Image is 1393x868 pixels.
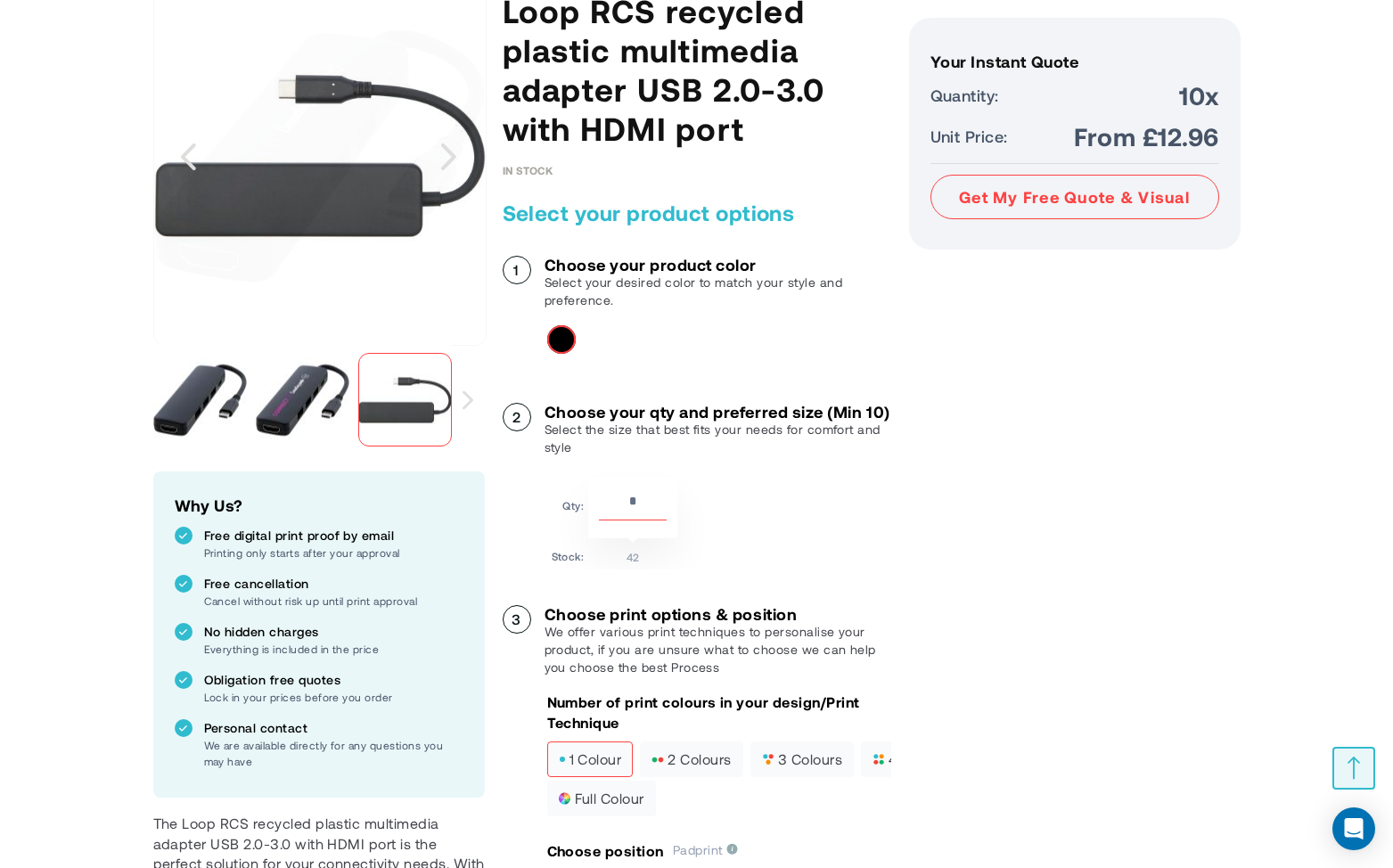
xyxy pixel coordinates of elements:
p: Free cancellation [204,575,463,593]
span: 2 colours [651,753,731,766]
h2: Why Us? [175,493,463,518]
span: 3 colours [762,753,842,766]
button: Get My Free Quote & Visual [930,175,1219,219]
div: Availability [503,164,553,176]
span: 1 colour [559,753,622,766]
div: Loop RCS recycled plastic multimedia adapter USB 2.0-3.0 with HDMI port [358,344,452,455]
h3: Your Instant Quote [930,53,1219,70]
p: Choose position [547,841,664,861]
h3: Choose print options & position [545,605,891,623]
img: Loop RCS recycled plastic multimedia adapter USB 2.0-3.0 with HDMI port [358,353,452,446]
p: Printing only starts after your approval [204,545,463,561]
span: 4 colours [873,753,953,766]
div: Loop RCS recycled plastic multimedia adapter USB 2.0-3.0 with HDMI port [153,344,256,455]
div: Loop RCS recycled plastic multimedia adapter USB 2.0-3.0 with HDMI port [256,344,358,455]
td: 42 [588,543,677,565]
span: Quantity: [930,83,999,108]
div: Solid black [547,325,576,354]
span: From £12.96 [1074,120,1218,152]
p: We offer various print techniques to personalise your product, if you are unsure what to choose w... [545,623,891,676]
span: Unit Price: [930,124,1008,149]
span: full colour [559,792,644,805]
td: Stock: [552,543,585,565]
p: Personal contact [204,719,463,737]
p: Cancel without risk up until print approval [204,593,463,609]
h3: Choose your product color [545,256,891,274]
span: Padprint [673,842,738,857]
h3: Choose your qty and preferred size (Min 10) [545,403,891,421]
p: Everything is included in the price [204,641,463,657]
img: Loop RCS recycled plastic multimedia adapter USB 2.0-3.0 with HDMI port [256,353,349,446]
img: Loop RCS recycled plastic multimedia adapter USB 2.0-3.0 with HDMI port [153,353,247,446]
p: Free digital print proof by email [204,527,463,545]
p: Number of print colours in your design/Print Technique [547,692,891,733]
p: Select your desired color to match your style and preference. [545,274,891,309]
div: Open Intercom Messenger [1332,807,1375,850]
p: Obligation free quotes [204,671,463,689]
p: Lock in your prices before you order [204,689,463,705]
td: Qty: [552,477,585,538]
span: 10x [1179,79,1218,111]
span: In stock [503,164,553,176]
p: Select the size that best fits your needs for comfort and style [545,421,891,456]
h2: Select your product options [503,199,891,227]
div: Next [451,344,484,455]
p: No hidden charges [204,623,463,641]
p: We are available directly for any questions you may have [204,737,463,769]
